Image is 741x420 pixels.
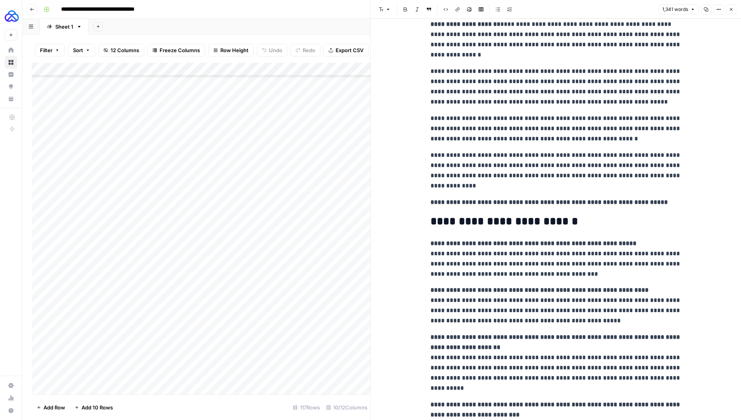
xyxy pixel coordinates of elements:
a: Opportunities [5,80,17,93]
div: 10/12 Columns [323,401,370,414]
button: Export CSV [323,44,369,56]
button: Filter [35,44,65,56]
div: 117 Rows [290,401,323,414]
span: Sort [73,46,83,54]
a: Browse [5,56,17,69]
button: Row Height [208,44,254,56]
div: Sheet 1 [55,23,73,31]
span: Add Row [44,404,65,411]
span: Filter [40,46,53,54]
span: 12 Columns [111,46,139,54]
span: Freeze Columns [160,46,200,54]
button: Add 10 Rows [70,401,118,414]
a: Usage [5,392,17,404]
span: 1,341 words [662,6,688,13]
button: 12 Columns [98,44,144,56]
a: Sheet 1 [40,19,89,35]
img: AUQ Logo [5,9,19,23]
button: Redo [291,44,320,56]
span: Row Height [220,46,249,54]
a: Home [5,44,17,56]
span: Export CSV [336,46,363,54]
a: Insights [5,68,17,81]
button: Sort [68,44,95,56]
span: Add 10 Rows [82,404,113,411]
button: Help + Support [5,404,17,417]
a: Your Data [5,93,17,105]
button: Add Row [32,401,70,414]
button: 1,341 words [659,4,699,15]
span: Redo [303,46,315,54]
span: Undo [269,46,282,54]
a: Settings [5,379,17,392]
button: Freeze Columns [147,44,205,56]
button: Workspace: AUQ [5,6,17,26]
button: Undo [257,44,287,56]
